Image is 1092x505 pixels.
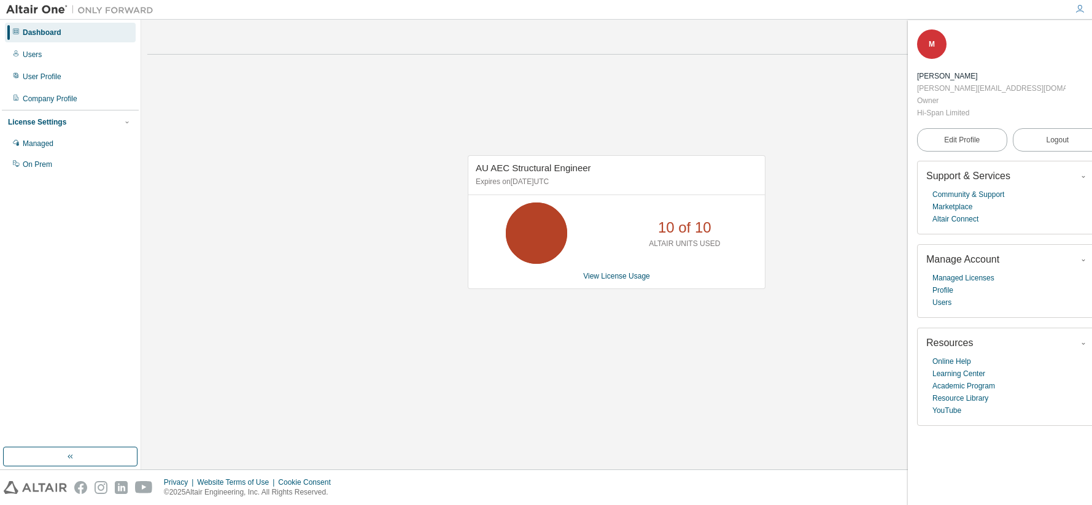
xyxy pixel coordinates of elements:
img: youtube.svg [135,481,153,494]
p: ALTAIR UNITS USED [649,239,720,249]
div: [PERSON_NAME][EMAIL_ADDRESS][DOMAIN_NAME] [917,82,1066,94]
span: Resources [926,337,973,348]
div: Managed [23,139,53,148]
span: Logout [1046,134,1069,146]
a: Learning Center [932,368,985,380]
span: M [929,40,935,48]
p: Expires on [DATE] UTC [476,177,754,187]
div: Privacy [164,477,197,487]
img: Altair One [6,4,160,16]
div: On Prem [23,160,52,169]
span: Edit Profile [944,135,980,145]
img: facebook.svg [74,481,87,494]
div: Website Terms of Use [197,477,278,487]
span: AU AEC Structural Engineer [476,163,591,173]
div: User Profile [23,72,61,82]
a: Community & Support [932,188,1004,201]
div: License Settings [8,117,66,127]
div: Cookie Consent [278,477,338,487]
img: instagram.svg [95,481,107,494]
a: Edit Profile [917,128,1007,152]
a: Profile [932,284,953,296]
a: Academic Program [932,380,995,392]
span: Manage Account [926,254,999,264]
a: Users [932,296,951,309]
a: View License Usage [583,272,650,280]
div: Dashboard [23,28,61,37]
div: Martin Woodward [917,70,1066,82]
div: Users [23,50,42,60]
span: Support & Services [926,171,1010,181]
a: Resource Library [932,392,988,404]
a: Marketplace [932,201,972,213]
a: Altair Connect [932,213,978,225]
a: YouTube [932,404,961,417]
p: 10 of 10 [658,217,711,238]
div: Hi-Span Limited [917,107,1066,119]
div: Company Profile [23,94,77,104]
div: Owner [917,94,1066,107]
a: Online Help [932,355,971,368]
img: linkedin.svg [115,481,128,494]
p: © 2025 Altair Engineering, Inc. All Rights Reserved. [164,487,338,498]
a: Managed Licenses [932,272,994,284]
img: altair_logo.svg [4,481,67,494]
